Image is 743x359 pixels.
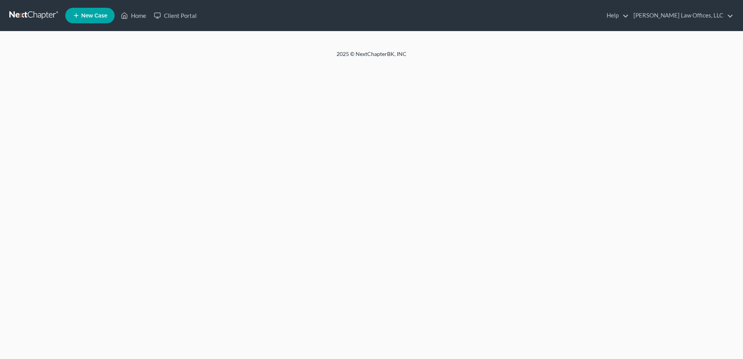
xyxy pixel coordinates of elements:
[65,8,115,23] new-legal-case-button: New Case
[150,9,201,23] a: Client Portal
[630,9,733,23] a: [PERSON_NAME] Law Offices, LLC
[117,9,150,23] a: Home
[150,50,593,64] div: 2025 © NextChapterBK, INC
[603,9,629,23] a: Help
